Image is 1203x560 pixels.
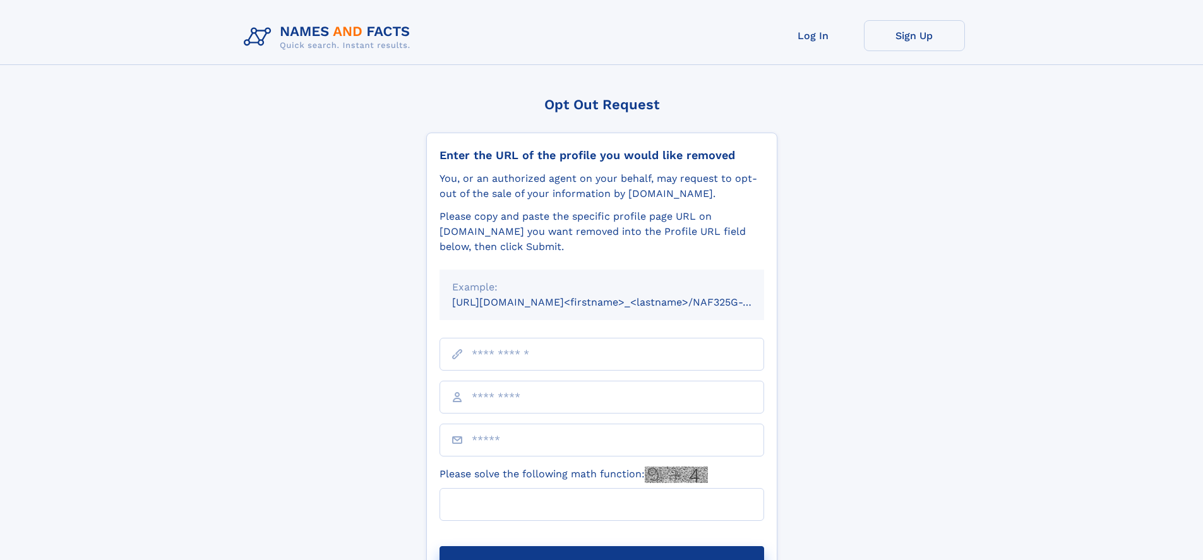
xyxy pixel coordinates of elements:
[426,97,777,112] div: Opt Out Request
[763,20,864,51] a: Log In
[440,467,708,483] label: Please solve the following math function:
[452,296,788,308] small: [URL][DOMAIN_NAME]<firstname>_<lastname>/NAF325G-xxxxxxxx
[440,148,764,162] div: Enter the URL of the profile you would like removed
[440,209,764,254] div: Please copy and paste the specific profile page URL on [DOMAIN_NAME] you want removed into the Pr...
[440,171,764,201] div: You, or an authorized agent on your behalf, may request to opt-out of the sale of your informatio...
[452,280,751,295] div: Example:
[239,20,421,54] img: Logo Names and Facts
[864,20,965,51] a: Sign Up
